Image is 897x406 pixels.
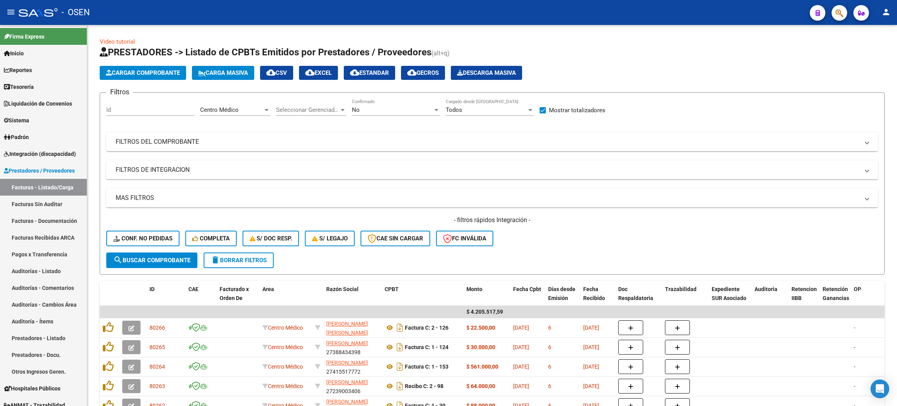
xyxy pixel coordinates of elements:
[709,281,751,315] datatable-header-cell: Expediente SUR Asociado
[4,384,60,393] span: Hospitales Públicos
[149,383,165,389] span: 80263
[385,286,399,292] span: CPBT
[436,231,493,246] button: FC Inválida
[583,325,599,331] span: [DATE]
[266,69,287,76] span: CSV
[106,132,878,151] mat-expansion-panel-header: FILTROS DEL COMPROBANTE
[513,344,529,350] span: [DATE]
[466,364,498,370] strong: $ 561.000,00
[211,255,220,265] mat-icon: delete
[4,150,76,158] span: Integración (discapacidad)
[185,231,237,246] button: Completa
[149,344,165,350] span: 80265
[463,281,510,315] datatable-header-cell: Monto
[382,281,463,315] datatable-header-cell: CPBT
[259,281,312,315] datatable-header-cell: Area
[305,69,332,76] span: EXCEL
[326,379,368,385] span: [PERSON_NAME]
[466,383,495,389] strong: $ 64.000,00
[791,286,817,301] span: Retencion IIBB
[100,38,135,45] a: Video tutorial
[62,4,90,21] span: - OSEN
[405,344,448,350] strong: Factura C: 1 - 124
[262,286,274,292] span: Area
[326,321,368,336] span: [PERSON_NAME] [PERSON_NAME]
[266,68,276,77] mat-icon: cloud_download
[788,281,820,315] datatable-header-cell: Retencion IIBB
[299,66,338,80] button: EXCEL
[549,106,605,115] span: Mostrar totalizadores
[457,69,516,76] span: Descarga Masiva
[106,216,878,224] h4: - filtros rápidos Integración -
[431,49,450,57] span: (alt+q)
[188,286,199,292] span: CAE
[401,66,445,80] button: Gecros
[4,116,29,125] span: Sistema
[326,399,368,405] span: [PERSON_NAME]
[583,344,599,350] span: [DATE]
[262,325,303,331] span: Centro Médico
[250,235,292,242] span: S/ Doc Resp.
[513,364,529,370] span: [DATE]
[4,83,34,91] span: Tesorería
[262,364,303,370] span: Centro Médico
[106,231,179,246] button: Conf. no pedidas
[185,281,216,315] datatable-header-cell: CAE
[4,66,32,74] span: Reportes
[823,286,849,301] span: Retención Ganancias
[395,360,405,373] i: Descargar documento
[262,383,303,389] span: Centro Médico
[192,235,230,242] span: Completa
[395,341,405,353] i: Descargar documento
[407,69,439,76] span: Gecros
[548,364,551,370] span: 6
[305,68,315,77] mat-icon: cloud_download
[243,231,299,246] button: S/ Doc Resp.
[350,68,359,77] mat-icon: cloud_download
[312,235,348,242] span: S/ legajo
[451,66,522,80] app-download-masive: Descarga masiva de comprobantes (adjuntos)
[149,364,165,370] span: 80264
[395,321,405,334] i: Descargar documento
[4,32,44,41] span: Firma Express
[583,383,599,389] span: [DATE]
[326,339,378,355] div: 27388434398
[198,69,248,76] span: Carga Masiva
[443,235,486,242] span: FC Inválida
[116,138,859,146] mat-panel-title: FILTROS DEL COMPROBANTE
[854,286,861,292] span: OP
[113,235,172,242] span: Conf. no pedidas
[106,189,878,207] mat-expansion-panel-header: MAS FILTROS
[192,66,254,80] button: Carga Masiva
[352,106,360,113] span: No
[583,286,605,301] span: Fecha Recibido
[854,364,855,370] span: -
[326,320,378,336] div: 23959846979
[113,255,123,265] mat-icon: search
[580,281,615,315] datatable-header-cell: Fecha Recibido
[323,281,382,315] datatable-header-cell: Razón Social
[446,106,462,113] span: Todos
[881,7,891,17] mat-icon: person
[820,281,851,315] datatable-header-cell: Retención Ganancias
[510,281,545,315] datatable-header-cell: Fecha Cpbt
[106,161,878,179] mat-expansion-panel-header: FILTROS DE INTEGRACION
[361,231,430,246] button: CAE SIN CARGAR
[395,380,405,392] i: Descargar documento
[216,281,259,315] datatable-header-cell: Facturado x Orden De
[466,325,495,331] strong: $ 22.500,00
[662,281,709,315] datatable-header-cell: Trazabilidad
[854,325,855,331] span: -
[405,383,443,389] strong: Recibo C: 2 - 98
[615,281,662,315] datatable-header-cell: Doc Respaldatoria
[204,252,274,268] button: Borrar Filtros
[211,257,267,264] span: Borrar Filtros
[200,106,239,113] span: Centro Médico
[854,344,855,350] span: -
[326,360,368,366] span: [PERSON_NAME]
[407,68,417,77] mat-icon: cloud_download
[712,286,746,301] span: Expediente SUR Asociado
[262,344,303,350] span: Centro Médico
[344,66,395,80] button: Estandar
[513,383,529,389] span: [DATE]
